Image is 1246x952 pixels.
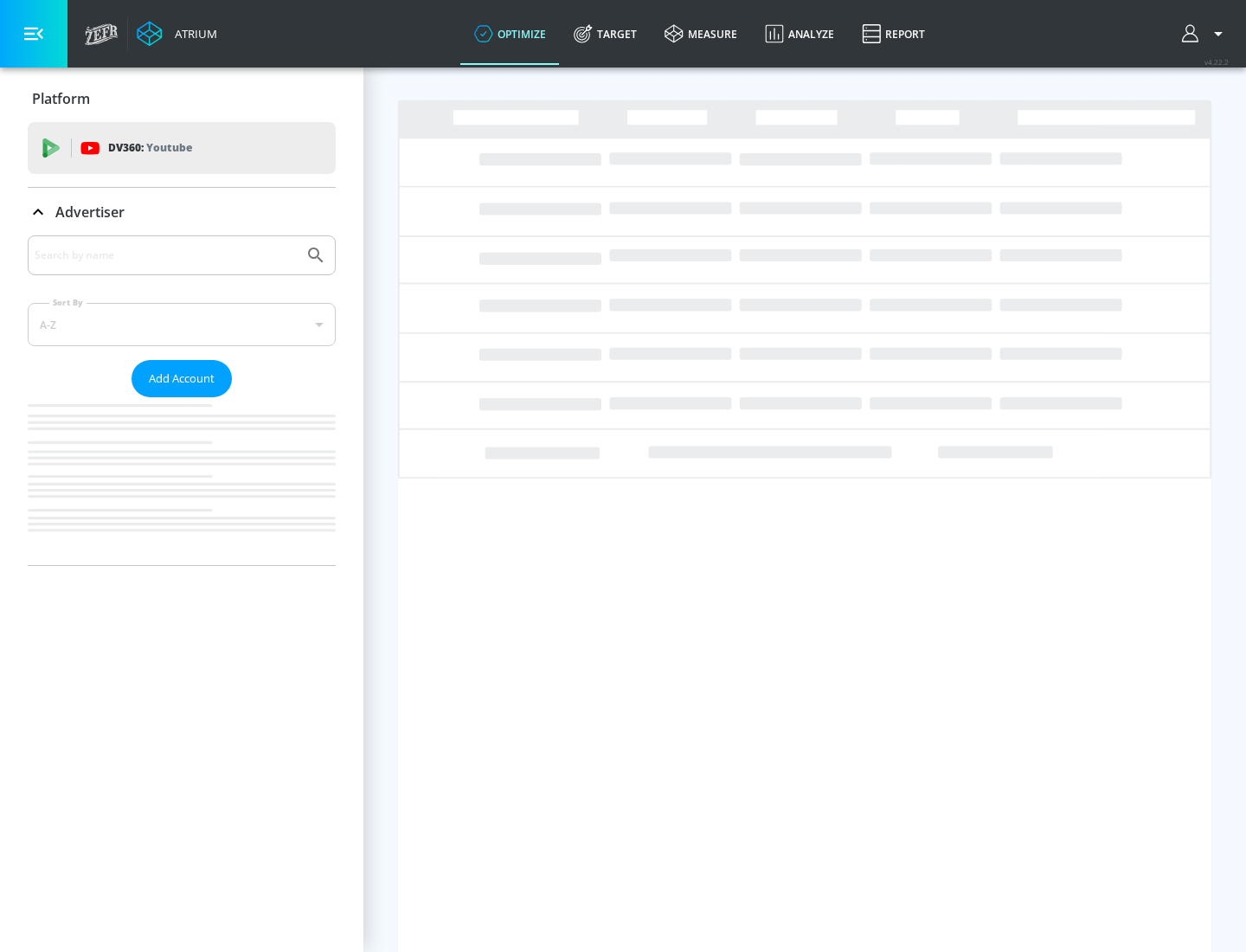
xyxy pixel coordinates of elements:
div: Atrium [168,26,217,42]
p: Youtube [146,138,192,157]
div: Advertiser [28,188,336,236]
p: DV360: [108,138,192,158]
span: v 4.22.2 [1204,57,1229,67]
div: DV360: Youtube [28,122,336,174]
div: A-Z [28,303,336,346]
span: Add Account [149,369,215,389]
p: Platform [32,89,90,108]
a: Analyze [751,3,848,65]
a: Atrium [137,21,217,47]
a: measure [651,3,751,65]
p: Advertiser [55,203,125,222]
div: Platform [28,74,336,123]
button: Add Account [132,360,232,397]
a: optimize [460,3,560,65]
div: Advertiser [28,235,336,565]
input: Search by name [35,244,297,267]
a: Report [848,3,939,65]
label: Sort By [49,297,87,308]
nav: list of Advertiser [28,397,336,565]
a: Target [560,3,651,65]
